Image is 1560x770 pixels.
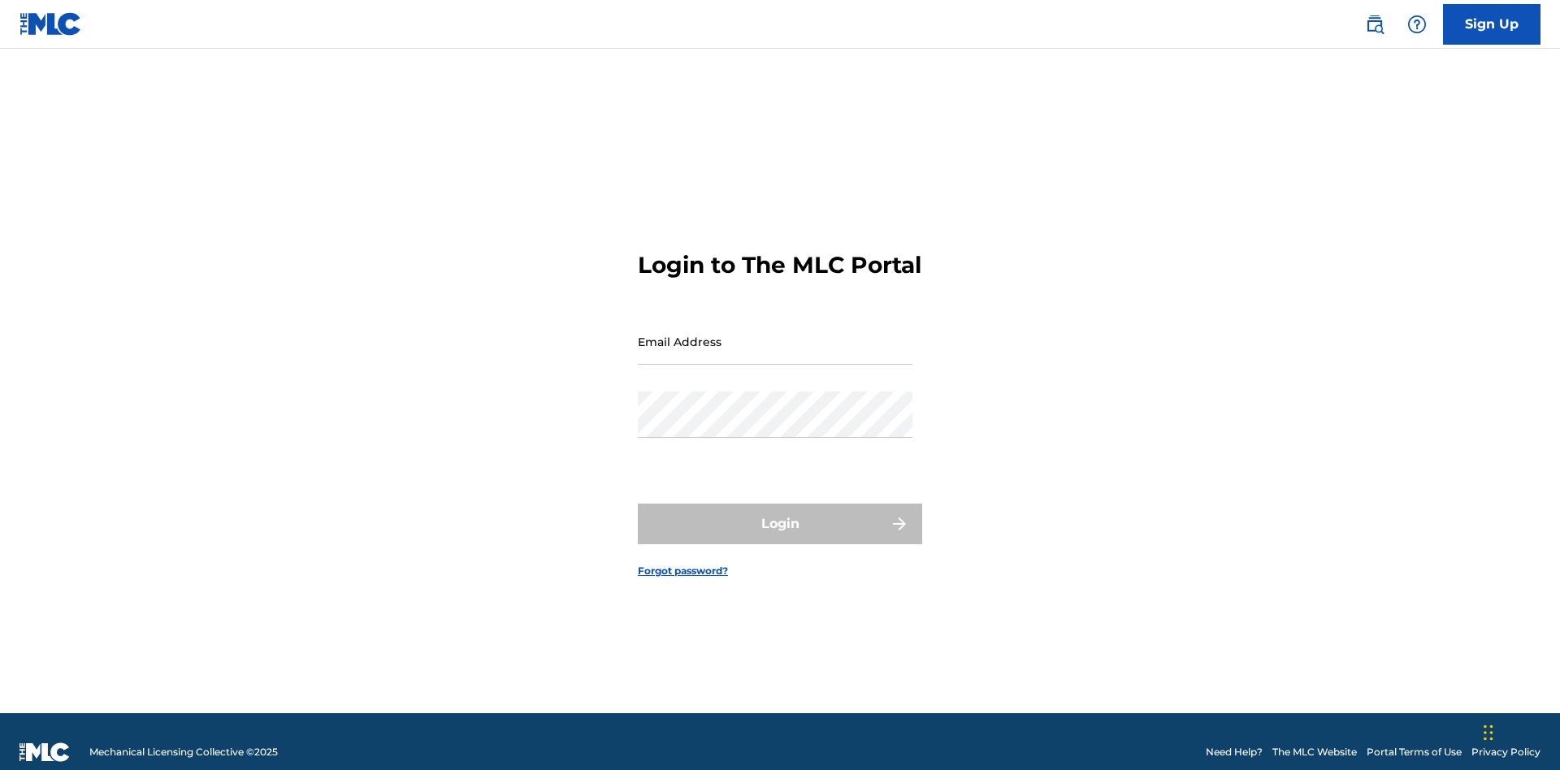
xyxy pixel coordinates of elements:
a: Public Search [1358,8,1391,41]
img: logo [19,742,70,762]
a: Portal Terms of Use [1367,745,1462,759]
h3: Login to The MLC Portal [638,251,921,279]
a: Need Help? [1206,745,1263,759]
a: Forgot password? [638,564,728,578]
iframe: Chat Widget [1479,692,1560,770]
img: MLC Logo [19,12,82,36]
a: The MLC Website [1272,745,1357,759]
img: search [1365,15,1384,34]
span: Mechanical Licensing Collective © 2025 [89,745,278,759]
a: Sign Up [1443,4,1540,45]
img: help [1407,15,1427,34]
div: Help [1401,8,1433,41]
div: Drag [1484,708,1493,757]
a: Privacy Policy [1471,745,1540,759]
